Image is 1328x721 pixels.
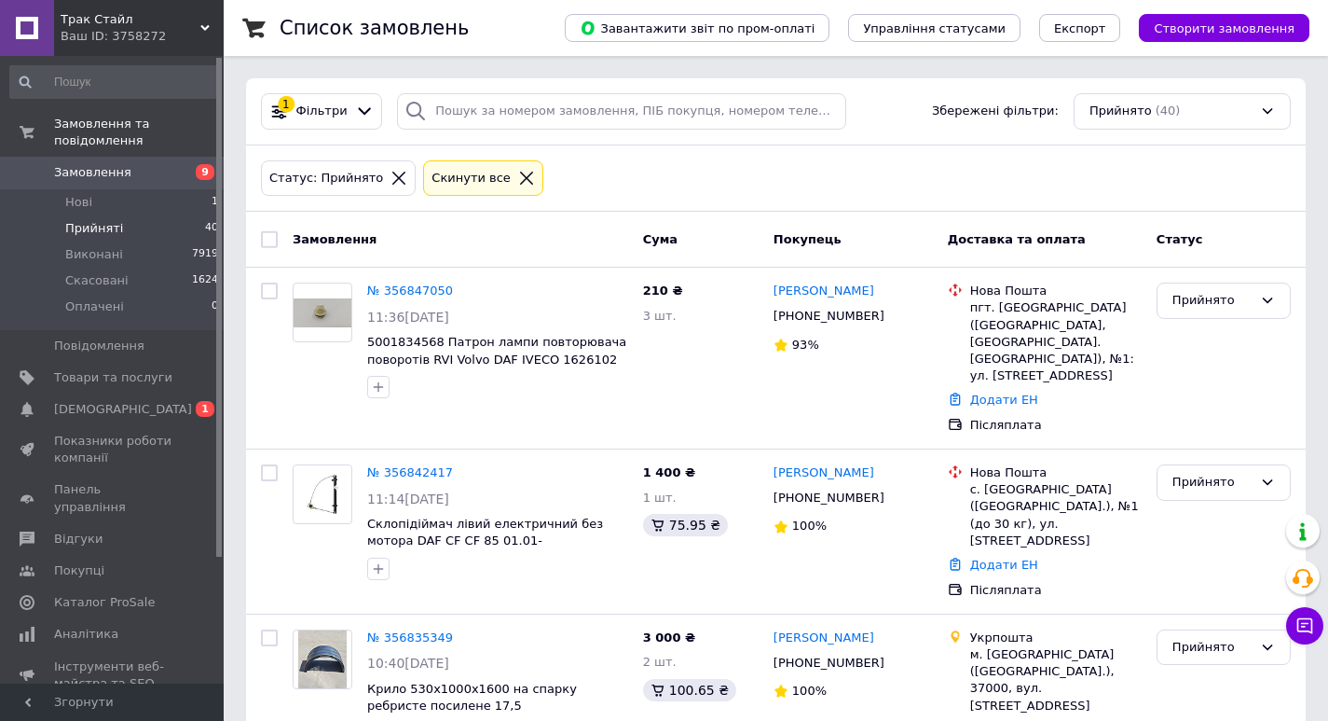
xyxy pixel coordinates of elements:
span: 210 ₴ [643,284,683,298]
span: [DEMOGRAPHIC_DATA] [54,401,192,418]
span: 93% [792,338,819,352]
div: Статус: Прийнято [266,169,387,188]
img: Фото товару [294,298,351,327]
span: Фільтри [296,103,348,120]
span: 2 шт. [643,655,677,669]
span: Управління статусами [863,21,1006,35]
div: 75.95 ₴ [643,514,728,536]
div: Післяплата [970,417,1142,434]
span: Створити замовлення [1154,21,1294,35]
div: Прийнято [1172,638,1253,658]
button: Чат з покупцем [1286,607,1323,645]
button: Завантажити звіт по пром-оплаті [565,14,829,42]
div: Післяплата [970,582,1142,599]
input: Пошук [9,65,220,99]
a: Додати ЕН [970,558,1038,572]
a: [PERSON_NAME] [774,630,874,647]
a: № 356842417 [367,465,453,479]
div: Нова Пошта [970,283,1142,299]
a: Склопідіймач лівий електричний без мотора DAF CF CF 85 01.01- [367,517,603,548]
span: (40) [1156,104,1181,118]
a: № 356847050 [367,284,453,298]
span: 1624 [192,272,218,289]
div: м. [GEOGRAPHIC_DATA] ([GEOGRAPHIC_DATA].), 37000, вул. [STREET_ADDRESS] [970,646,1142,714]
a: Додати ЕН [970,393,1038,407]
span: 9 [196,164,214,180]
div: Прийнято [1172,291,1253,311]
div: Cкинути все [428,169,514,188]
a: 5001834568 Патрон лампи повторювача поворотів RVI Volvo DAF IVECO 1626102 20745066 [367,335,626,383]
a: Фото товару [293,283,352,342]
span: Виконані [65,246,123,263]
button: Створити замовлення [1139,14,1309,42]
span: Повідомлення [54,338,144,354]
button: Експорт [1039,14,1121,42]
a: Фото товару [293,464,352,524]
span: Аналітика [54,626,118,643]
span: Замовлення [54,164,131,181]
div: 100.65 ₴ [643,679,736,701]
input: Пошук за номером замовлення, ПІБ покупця, номером телефону, Email, номером накладної [397,93,846,130]
span: Каталог ProSale [54,594,155,611]
span: Інструменти веб-майстра та SEO [54,659,172,692]
a: Фото товару [293,630,352,689]
span: [PHONE_NUMBER] [774,491,884,505]
span: Відгуки [54,531,103,548]
span: Замовлення [293,231,376,245]
a: Створити замовлення [1120,21,1309,35]
span: 1 шт. [643,491,677,505]
span: Показники роботи компанії [54,433,172,466]
span: 1 400 ₴ [643,465,695,479]
a: Крило 530x1000x1600 на спарку ребристе посилене 17,5 [367,682,577,714]
div: 1 [278,96,294,113]
img: Фото товару [298,631,347,688]
span: 7919 [192,246,218,263]
a: [PERSON_NAME] [774,283,874,300]
div: пгт. [GEOGRAPHIC_DATA] ([GEOGRAPHIC_DATA], [GEOGRAPHIC_DATA]. [GEOGRAPHIC_DATA]), №1: ул. [STREET... [970,299,1142,384]
span: Трак Стайл [61,11,200,28]
span: 11:14[DATE] [367,492,449,506]
span: Завантажити звіт по пром-оплаті [580,20,815,36]
span: 10:40[DATE] [367,656,449,671]
span: 100% [792,519,827,533]
span: Доставка та оплата [948,231,1086,245]
span: Cума [643,231,678,245]
span: [PHONE_NUMBER] [774,656,884,670]
span: Скасовані [65,272,129,289]
span: Панель управління [54,481,172,515]
span: Прийнято [1089,103,1152,120]
a: [PERSON_NAME] [774,464,874,482]
div: Укрпошта [970,630,1142,646]
span: 100% [792,684,827,698]
span: [PHONE_NUMBER] [774,309,884,323]
span: Покупці [54,562,104,579]
span: 40 [205,220,218,237]
span: Збережені фільтри: [932,103,1059,120]
span: Замовлення та повідомлення [54,116,224,149]
span: 0 [212,298,218,315]
h1: Список замовлень [280,17,469,39]
img: Фото товару [294,473,351,517]
div: Нова Пошта [970,464,1142,481]
span: Статус [1157,231,1203,245]
span: 11:36[DATE] [367,310,449,325]
span: Покупець [774,231,842,245]
span: Нові [65,194,92,211]
span: Експорт [1054,21,1106,35]
a: № 356835349 [367,631,453,645]
span: 3 шт. [643,309,677,323]
div: Ваш ID: 3758272 [61,28,224,45]
span: Прийняті [65,220,123,237]
span: 1 [196,401,214,417]
button: Управління статусами [848,14,1020,42]
div: Прийнято [1172,473,1253,492]
span: Товари та послуги [54,369,172,386]
span: Оплачені [65,298,124,315]
div: с. [GEOGRAPHIC_DATA] ([GEOGRAPHIC_DATA].), №1 (до 30 кг), ул. [STREET_ADDRESS] [970,481,1142,549]
span: 1 [212,194,218,211]
span: 3 000 ₴ [643,631,695,645]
